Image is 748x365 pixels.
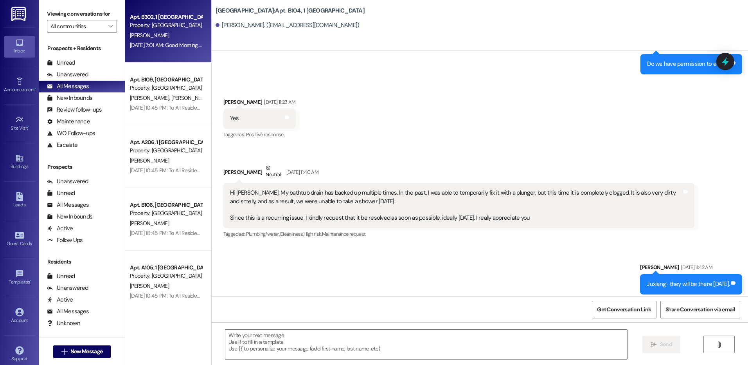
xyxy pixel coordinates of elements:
div: Unanswered [47,284,88,292]
div: Prospects [39,163,125,171]
div: Hi [PERSON_NAME]. My bathtub drain has backed up multiple times. In the past, I was able to tempo... [230,189,682,222]
div: Unread [47,272,75,280]
span: • [28,124,29,130]
div: Unanswered [47,177,88,186]
div: Property: [GEOGRAPHIC_DATA] [130,21,202,29]
div: [DATE] 11:42 AM [679,263,712,271]
div: Property: [GEOGRAPHIC_DATA] [130,146,202,155]
span: [PERSON_NAME] [130,282,169,289]
b: [GEOGRAPHIC_DATA]: Apt. B104, 1 [GEOGRAPHIC_DATA] [216,7,365,15]
span: Share Conversation via email [665,305,735,314]
img: ResiDesk Logo [11,7,27,21]
span: Maintenance request [322,231,366,237]
div: Apt. A105, 1 [GEOGRAPHIC_DATA] [130,264,202,272]
div: Do we have permission to enter? [647,60,730,68]
span: Plumbing/water , [246,231,280,237]
div: [DATE] 7:01 AM: Good Morning [PERSON_NAME]- Yes, that is correct. [130,42,285,49]
div: New Inbounds [47,213,92,221]
button: Send [642,336,680,353]
div: Tagged as: [223,228,694,240]
i:  [108,23,113,29]
span: High risk , [304,231,322,237]
div: Unread [47,189,75,197]
span: Send [660,340,672,349]
div: Tagged as: [223,129,296,140]
div: Apt. B106, [GEOGRAPHIC_DATA] [130,201,202,209]
div: Maintenance [47,117,90,126]
span: [PERSON_NAME] [171,94,210,101]
a: Templates • [4,267,35,288]
input: All communities [50,20,104,33]
div: Follow Ups [47,236,83,244]
div: Review follow-ups [47,106,102,114]
div: All Messages [47,82,89,90]
div: Apt. B302, 1 [GEOGRAPHIC_DATA] [130,13,202,21]
div: Escalate [47,141,77,149]
div: Apt. A206, 1 [GEOGRAPHIC_DATA] [130,138,202,146]
div: New Inbounds [47,94,92,102]
span: • [30,278,31,284]
span: • [35,86,36,91]
a: Support [4,344,35,365]
i:  [651,342,656,348]
span: New Message [70,347,102,356]
span: Get Conversation Link [597,305,651,314]
div: [DATE] 11:23 AM [262,98,295,106]
div: Property: [GEOGRAPHIC_DATA] [130,272,202,280]
button: Share Conversation via email [660,301,740,318]
span: [PERSON_NAME] [130,32,169,39]
span: Positive response [246,131,284,138]
div: Residents [39,258,125,266]
span: [PERSON_NAME] [130,94,171,101]
div: [PERSON_NAME]. ([EMAIL_ADDRESS][DOMAIN_NAME]) [216,21,360,29]
a: Guest Cards [4,229,35,250]
a: Leads [4,190,35,211]
label: Viewing conversations for [47,8,117,20]
div: Property: [GEOGRAPHIC_DATA] [130,84,202,92]
div: Juxiang- they will be there [DATE]. [647,280,730,288]
div: [DATE] 11:40 AM [284,168,318,176]
div: [PERSON_NAME] [223,98,296,109]
i:  [716,342,722,348]
a: Account [4,305,35,327]
a: Buildings [4,152,35,173]
div: Active [47,224,73,233]
i:  [61,349,67,355]
div: All Messages [47,307,89,316]
div: [PERSON_NAME] [223,164,694,183]
div: [PERSON_NAME] [640,263,742,274]
div: Yes [230,114,239,123]
button: Get Conversation Link [592,301,656,318]
div: Apt. B109, [GEOGRAPHIC_DATA] [130,76,202,84]
div: Prospects + Residents [39,44,125,52]
span: [PERSON_NAME] [130,157,169,164]
div: Active [47,296,73,304]
div: WO Follow-ups [47,129,95,137]
div: Neutral [264,164,282,180]
div: Property: [GEOGRAPHIC_DATA] [130,209,202,217]
a: Inbox [4,36,35,57]
a: Site Visit • [4,113,35,134]
button: New Message [53,345,111,358]
div: Unknown [47,319,80,327]
span: Cleanliness , [280,231,304,237]
div: Unanswered [47,70,88,79]
div: All Messages [47,201,89,209]
span: [PERSON_NAME] [130,220,169,227]
div: Unread [47,59,75,67]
